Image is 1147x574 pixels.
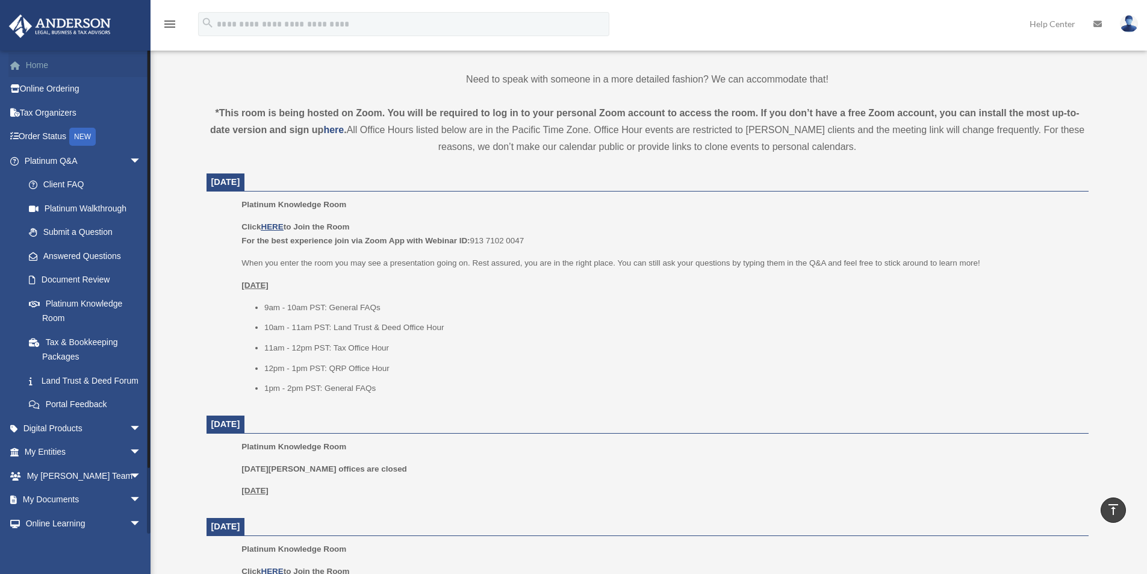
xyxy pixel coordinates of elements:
a: My Documentsarrow_drop_down [8,488,160,512]
span: [DATE] [211,177,240,187]
img: User Pic [1120,15,1138,33]
li: 1pm - 2pm PST: General FAQs [264,381,1080,396]
i: menu [163,17,177,31]
a: Order StatusNEW [8,125,160,149]
a: Online Ordering [8,77,160,101]
a: vertical_align_top [1101,498,1126,523]
b: [DATE][PERSON_NAME] offices are closed [241,464,407,473]
li: 11am - 12pm PST: Tax Office Hour [264,341,1080,355]
i: search [201,16,214,30]
a: Tax & Bookkeeping Packages [17,330,160,369]
li: 12pm - 1pm PST: QRP Office Hour [264,361,1080,376]
span: Platinum Knowledge Room [241,544,346,554]
b: For the best experience join via Zoom App with Webinar ID: [241,236,470,245]
a: Answered Questions [17,244,160,268]
strong: *This room is being hosted on Zoom. You will be required to log in to your personal Zoom account ... [210,108,1080,135]
div: NEW [69,128,96,146]
a: Platinum Walkthrough [17,196,160,220]
span: arrow_drop_down [129,416,154,441]
a: menu [163,21,177,31]
a: Document Review [17,268,160,292]
strong: . [344,125,346,135]
a: Land Trust & Deed Forum [17,369,160,393]
div: All Office Hours listed below are in the Pacific Time Zone. Office Hour events are restricted to ... [207,105,1089,155]
img: Anderson Advisors Platinum Portal [5,14,114,38]
a: Digital Productsarrow_drop_down [8,416,160,440]
span: Platinum Knowledge Room [241,442,346,451]
span: [DATE] [211,419,240,429]
a: My [PERSON_NAME] Teamarrow_drop_down [8,464,160,488]
a: Submit a Question [17,220,160,245]
p: 913 7102 0047 [241,220,1080,248]
a: HERE [261,222,283,231]
span: arrow_drop_down [129,488,154,513]
a: Online Learningarrow_drop_down [8,511,160,535]
span: arrow_drop_down [129,149,154,173]
a: Platinum Knowledge Room [17,292,154,330]
span: arrow_drop_down [129,464,154,488]
a: Portal Feedback [17,393,160,417]
a: here [323,125,344,135]
i: vertical_align_top [1106,502,1121,517]
span: arrow_drop_down [129,511,154,536]
li: 10am - 11am PST: Land Trust & Deed Office Hour [264,320,1080,335]
a: Platinum Q&Aarrow_drop_down [8,149,160,173]
a: My Entitiesarrow_drop_down [8,440,160,464]
a: Client FAQ [17,173,160,197]
a: Tax Organizers [8,101,160,125]
li: 9am - 10am PST: General FAQs [264,301,1080,315]
span: arrow_drop_down [129,440,154,465]
p: When you enter the room you may see a presentation going on. Rest assured, you are in the right p... [241,256,1080,270]
span: [DATE] [211,522,240,531]
span: Platinum Knowledge Room [241,200,346,209]
b: Click to Join the Room [241,222,349,231]
u: [DATE] [241,486,269,495]
p: Need to speak with someone in a more detailed fashion? We can accommodate that! [207,71,1089,88]
a: Home [8,53,160,77]
u: [DATE] [241,281,269,290]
